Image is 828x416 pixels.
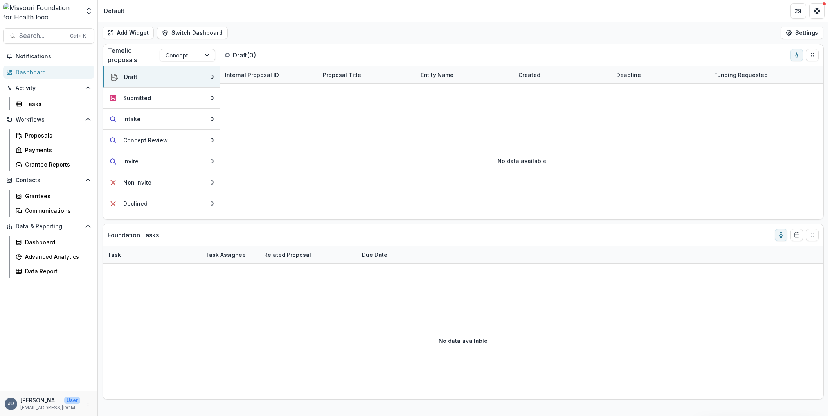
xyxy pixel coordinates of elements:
button: Switch Dashboard [157,27,228,39]
button: Submitted0 [103,88,220,109]
div: Related Proposal [259,246,357,263]
a: Grantees [13,190,94,203]
a: Dashboard [13,236,94,249]
div: Payments [25,146,88,154]
button: Add Widget [103,27,154,39]
div: Deadline [612,66,709,83]
div: 0 [210,157,214,165]
span: Activity [16,85,82,91]
button: Draft0 [103,66,220,88]
a: Data Report [13,265,94,278]
div: Created [514,66,612,83]
a: Payments [13,143,94,156]
p: [PERSON_NAME] [20,396,61,404]
div: Funding Requested [709,66,807,83]
div: Task Assignee [201,246,259,263]
button: Open entity switcher [83,3,94,19]
div: Proposal Title [318,66,416,83]
button: Declined0 [103,193,220,214]
p: Temelio proposals [108,46,160,65]
div: Funding Requested [709,71,772,79]
div: Entity Name [416,71,458,79]
button: Drag [806,49,819,61]
p: [EMAIL_ADDRESS][DOMAIN_NAME] [20,404,80,411]
button: Open Workflows [3,113,94,126]
div: Due Date [357,246,416,263]
button: Open Contacts [3,174,94,186]
button: Get Help [809,3,825,19]
div: Submitted [123,94,151,102]
a: Dashboard [3,66,94,79]
button: Drag [806,229,819,241]
button: Invite0 [103,151,220,172]
div: Draft [124,73,137,81]
div: 0 [210,94,214,102]
div: Data Report [25,267,88,275]
button: toggle-assigned-to-me [790,49,803,61]
div: 0 [210,178,214,186]
div: Proposal Title [318,71,366,79]
button: Concept Review0 [103,130,220,151]
div: 0 [210,199,214,208]
div: Tasks [25,100,88,108]
a: Advanced Analytics [13,250,94,263]
a: Grantee Reports [13,158,94,171]
div: Entity Name [416,66,514,83]
p: No data available [439,337,488,345]
div: Created [514,71,545,79]
div: Task [103,251,126,259]
div: Task Assignee [201,251,250,259]
p: Foundation Tasks [108,230,159,240]
div: Concept Review [123,136,168,144]
div: Deadline [612,71,646,79]
div: Related Proposal [259,251,316,259]
button: Notifications [3,50,94,63]
button: Non Invite0 [103,172,220,193]
span: Notifications [16,53,91,60]
div: Grantees [25,192,88,200]
button: Calendar [790,229,803,241]
p: Draft ( 0 ) [233,50,292,60]
button: Search... [3,28,94,44]
div: Non Invite [123,178,151,186]
button: toggle-assigned-to-me [775,229,787,241]
button: More [83,399,93,409]
button: Intake0 [103,109,220,130]
button: Open Data & Reporting [3,220,94,233]
div: Internal Proposal ID [220,71,284,79]
a: Communications [13,204,94,217]
nav: breadcrumb [101,5,128,16]
span: Workflows [16,117,82,123]
div: Internal Proposal ID [220,66,318,83]
div: Proposals [25,131,88,140]
div: Communications [25,206,88,215]
div: Task [103,246,201,263]
div: Default [104,7,124,15]
div: Advanced Analytics [25,253,88,261]
button: Settings [781,27,823,39]
p: No data available [497,157,546,165]
div: 0 [210,73,214,81]
div: Due Date [357,251,392,259]
span: Search... [19,32,65,39]
span: Data & Reporting [16,223,82,230]
a: Tasks [13,97,94,110]
button: Open Activity [3,82,94,94]
div: Dashboard [16,68,88,76]
div: Ctrl + K [68,32,88,40]
a: Proposals [13,129,94,142]
div: Grantee Reports [25,160,88,169]
div: 0 [210,136,214,144]
p: User [64,397,80,404]
div: 0 [210,115,214,123]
